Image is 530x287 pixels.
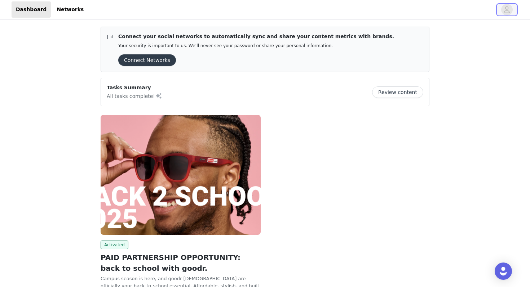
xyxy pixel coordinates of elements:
[118,43,394,49] p: Your security is important to us. We’ll never see your password or share your personal information.
[107,91,162,100] p: All tasks complete!
[118,54,176,66] button: Connect Networks
[372,86,423,98] button: Review content
[107,84,162,91] p: Tasks Summary
[52,1,88,18] a: Networks
[101,252,261,274] h2: PAID PARTNERSHIP OPPORTUNITY: back to school with goodr.
[118,33,394,40] p: Connect your social networks to automatically sync and share your content metrics with brands.
[12,1,51,18] a: Dashboard
[101,115,261,235] img: goodr
[503,4,510,15] div: avatar
[101,241,128,249] span: Activated
[495,263,512,280] div: Open Intercom Messenger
